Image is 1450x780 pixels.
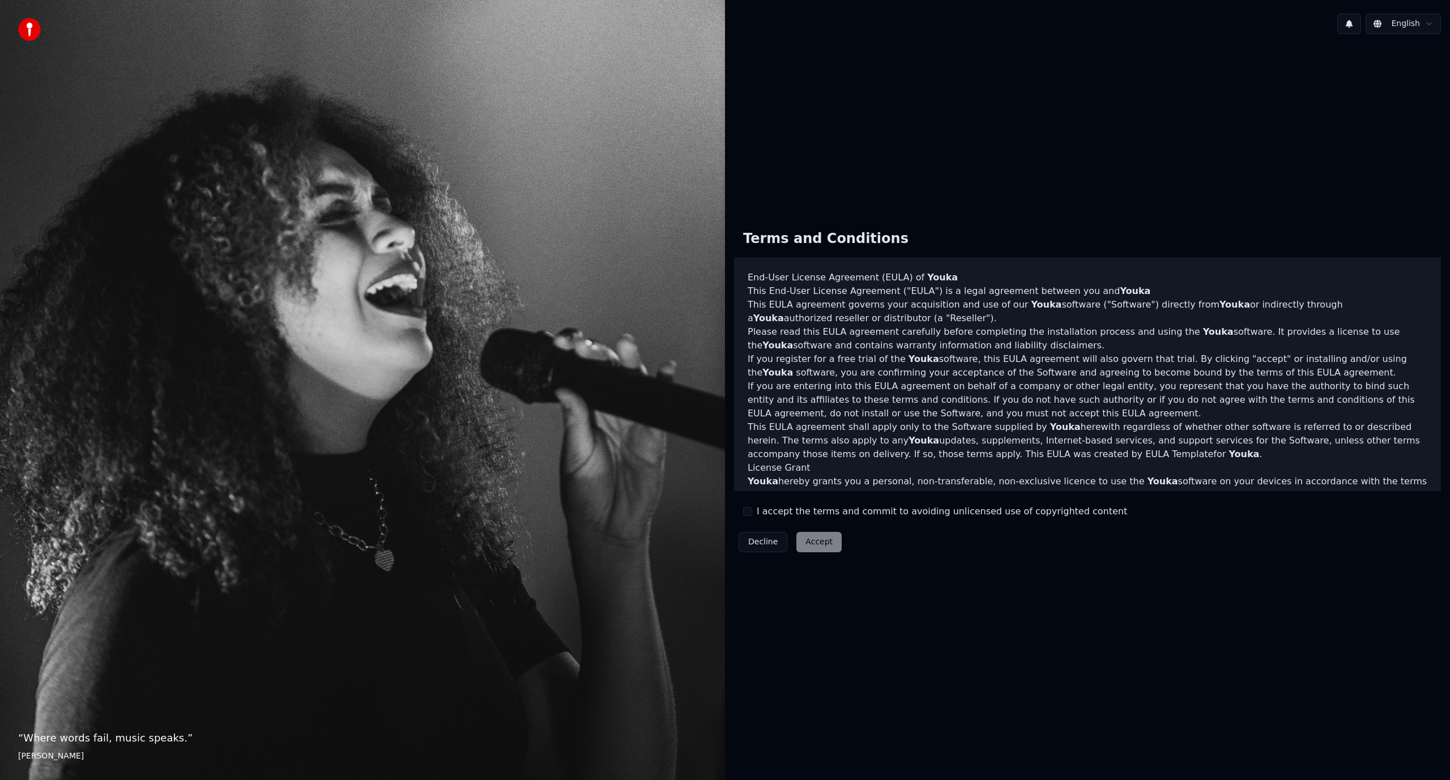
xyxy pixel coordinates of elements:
[927,272,958,283] span: Youka
[1050,421,1081,432] span: Youka
[909,353,939,364] span: Youka
[748,420,1427,461] p: This EULA agreement shall apply only to the Software supplied by herewith regardless of whether o...
[1219,299,1250,310] span: Youka
[748,325,1427,352] p: Please read this EULA agreement carefully before completing the installation process and using th...
[748,352,1427,380] p: If you register for a free trial of the software, this EULA agreement will also govern that trial...
[753,313,784,323] span: Youka
[1120,285,1150,296] span: Youka
[762,340,793,351] span: Youka
[1148,476,1178,487] span: Youka
[734,221,918,257] div: Terms and Conditions
[748,461,1427,475] h3: License Grant
[748,380,1427,420] p: If you are entering into this EULA agreement on behalf of a company or other legal entity, you re...
[18,751,707,762] footer: [PERSON_NAME]
[748,298,1427,325] p: This EULA agreement governs your acquisition and use of our software ("Software") directly from o...
[739,532,787,552] button: Decline
[1031,299,1061,310] span: Youka
[18,18,41,41] img: youka
[748,284,1427,298] p: This End-User License Agreement ("EULA") is a legal agreement between you and
[748,476,778,487] span: Youka
[757,505,1127,518] label: I accept the terms and commit to avoiding unlicensed use of copyrighted content
[909,435,939,446] span: Youka
[1145,449,1213,459] a: EULA Template
[1229,449,1259,459] span: Youka
[1203,326,1234,337] span: Youka
[748,475,1427,502] p: hereby grants you a personal, non-transferable, non-exclusive licence to use the software on your...
[748,271,1427,284] h3: End-User License Agreement (EULA) of
[18,730,707,746] p: “ Where words fail, music speaks. ”
[762,367,793,378] span: Youka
